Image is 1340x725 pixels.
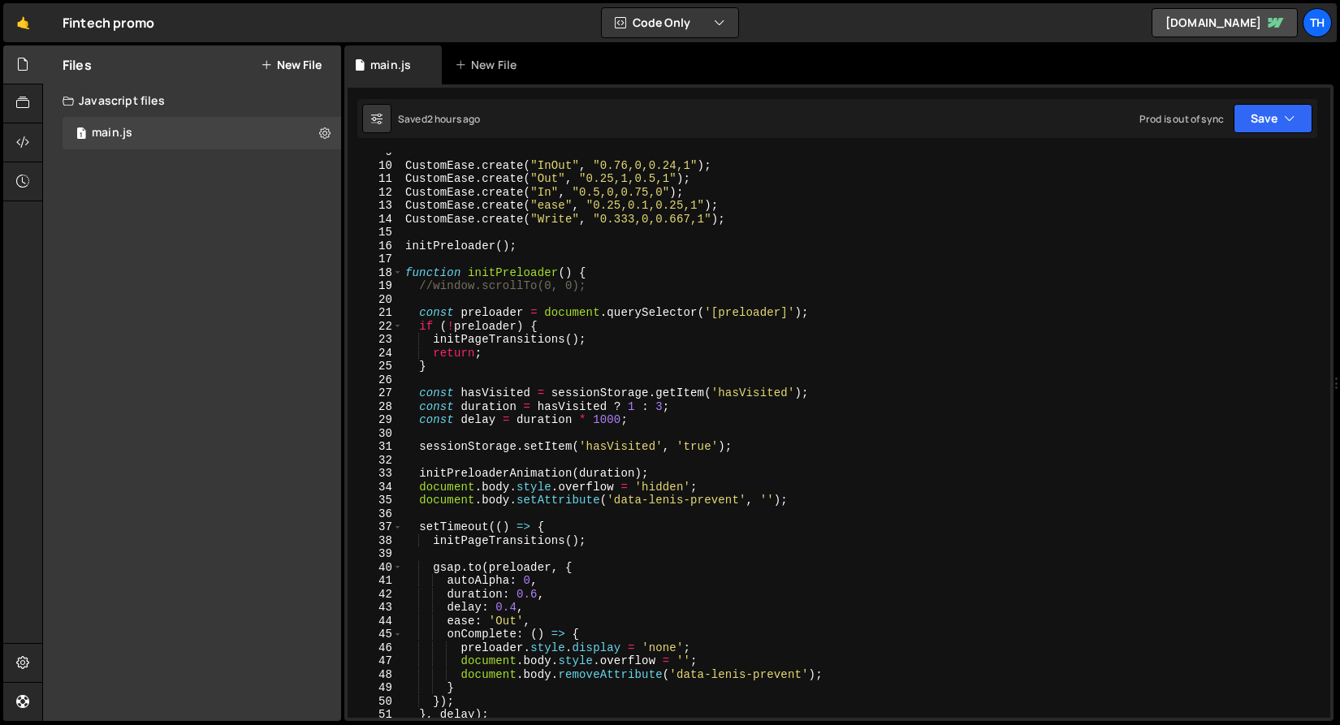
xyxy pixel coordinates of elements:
button: Code Only [602,8,738,37]
div: 31 [348,440,403,454]
div: 32 [348,454,403,468]
div: 12 [348,186,403,200]
div: 21 [348,306,403,320]
div: 26 [348,373,403,387]
div: 24 [348,347,403,360]
div: 16948/46441.js [63,117,341,149]
button: Save [1234,104,1312,133]
div: 39 [348,547,403,561]
div: 47 [348,654,403,668]
div: 43 [348,601,403,615]
div: 9 [348,145,403,159]
div: 16 [348,240,403,253]
div: 13 [348,199,403,213]
div: 50 [348,695,403,709]
div: 34 [348,481,403,494]
div: 11 [348,172,403,186]
div: 33 [348,467,403,481]
div: Prod is out of sync [1139,112,1224,126]
div: 48 [348,668,403,682]
div: 51 [348,708,403,722]
div: 45 [348,628,403,641]
div: Saved [398,112,481,126]
span: 1 [76,128,86,141]
div: 14 [348,213,403,227]
div: 37 [348,520,403,534]
div: 30 [348,427,403,441]
div: 2 hours ago [427,112,481,126]
div: 36 [348,507,403,521]
a: Th [1303,8,1332,37]
div: 10 [348,159,403,173]
div: 35 [348,494,403,507]
div: 20 [348,293,403,307]
div: New File [455,57,523,73]
div: main.js [370,57,411,73]
a: [DOMAIN_NAME] [1152,8,1298,37]
div: 28 [348,400,403,414]
div: 44 [348,615,403,628]
div: 19 [348,279,403,293]
div: 25 [348,360,403,373]
div: 22 [348,320,403,334]
div: 42 [348,588,403,602]
div: main.js [92,126,132,140]
div: 29 [348,413,403,427]
div: 27 [348,386,403,400]
h2: Files [63,56,92,74]
div: 46 [348,641,403,655]
div: 49 [348,681,403,695]
div: 18 [348,266,403,280]
div: 17 [348,252,403,266]
div: 41 [348,574,403,588]
div: 38 [348,534,403,548]
div: Fintech promo [63,13,154,32]
div: Javascript files [43,84,341,117]
a: 🤙 [3,3,43,42]
div: 15 [348,226,403,240]
div: 23 [348,333,403,347]
button: New File [261,58,322,71]
div: 40 [348,561,403,575]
